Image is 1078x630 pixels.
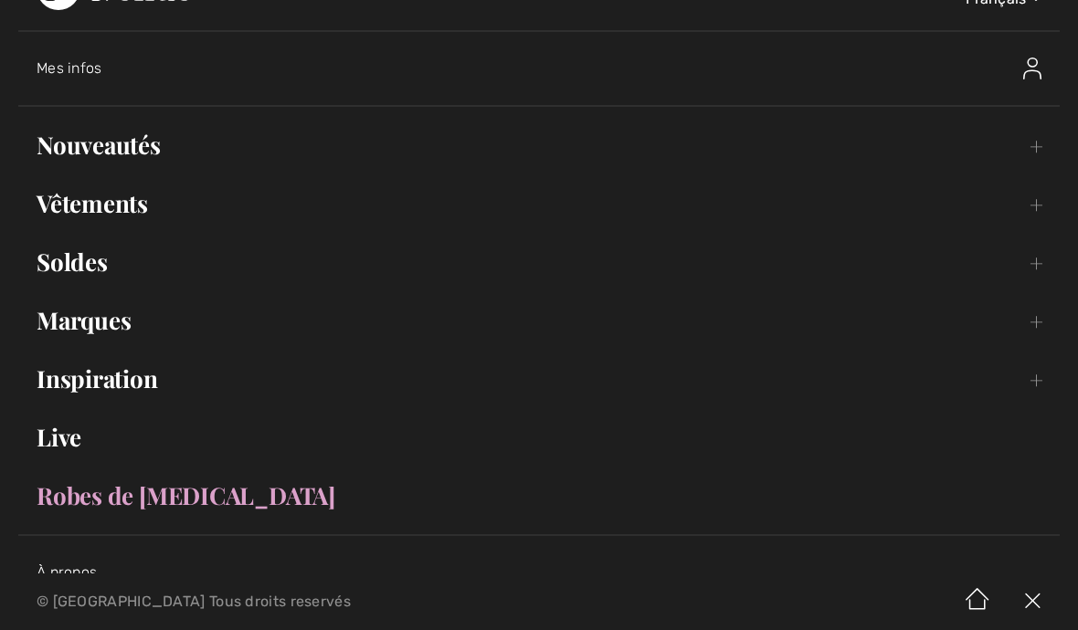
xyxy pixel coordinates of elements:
[18,417,1060,457] a: Live
[18,359,1060,399] a: Inspiration
[37,59,102,77] span: Mes infos
[1023,58,1041,79] img: Mes infos
[18,242,1060,282] a: Soldes
[18,476,1060,516] a: Robes de [MEDICAL_DATA]
[37,563,97,581] a: À propos
[1005,573,1060,630] img: X
[37,39,1060,98] a: Mes infosMes infos
[43,13,80,29] span: Chat
[950,573,1005,630] img: Accueil
[18,300,1060,341] a: Marques
[18,125,1060,165] a: Nouveautés
[18,184,1060,224] a: Vêtements
[37,595,633,608] p: © [GEOGRAPHIC_DATA] Tous droits reservés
